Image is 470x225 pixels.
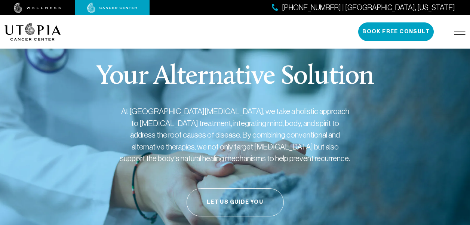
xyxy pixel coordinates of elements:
img: wellness [14,3,61,13]
p: Your Alternative Solution [96,64,374,90]
button: Let Us Guide You [187,188,284,216]
a: [PHONE_NUMBER] | [GEOGRAPHIC_DATA], [US_STATE] [272,2,455,13]
img: cancer center [87,3,137,13]
p: At [GEOGRAPHIC_DATA][MEDICAL_DATA], we take a holistic approach to [MEDICAL_DATA] treatment, inte... [119,105,351,164]
img: logo [4,23,61,41]
span: [PHONE_NUMBER] | [GEOGRAPHIC_DATA], [US_STATE] [282,2,455,13]
button: Book Free Consult [358,22,434,41]
img: icon-hamburger [454,29,466,35]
